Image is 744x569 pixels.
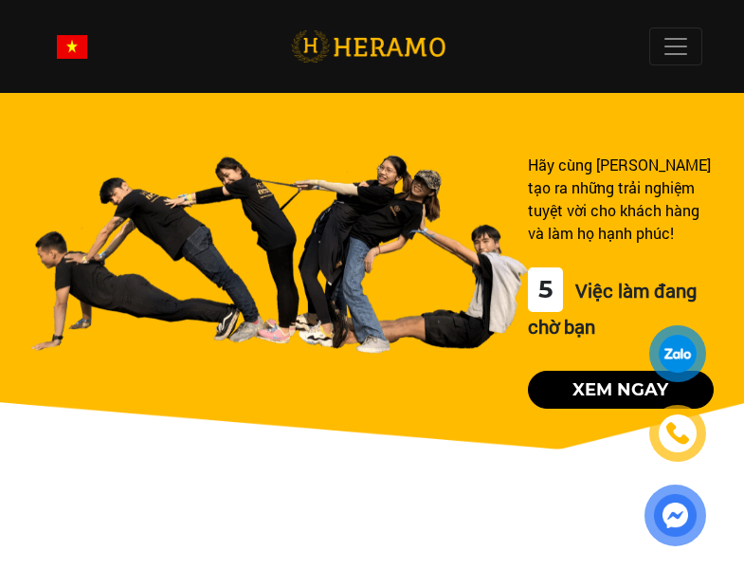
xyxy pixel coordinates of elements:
img: phone-icon [667,423,688,444]
span: Việc làm đang chờ bạn [528,278,697,339]
img: vn-flag.png [57,35,87,59]
div: Hãy cùng [PERSON_NAME] tạo ra những trải nghiệm tuyệt vời cho khách hàng và làm họ hạnh phúc! [528,154,714,245]
div: 5 [528,267,563,312]
button: Xem ngay [528,371,714,409]
a: phone-icon [652,408,703,459]
img: logo [291,28,445,66]
img: banner [30,154,528,354]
